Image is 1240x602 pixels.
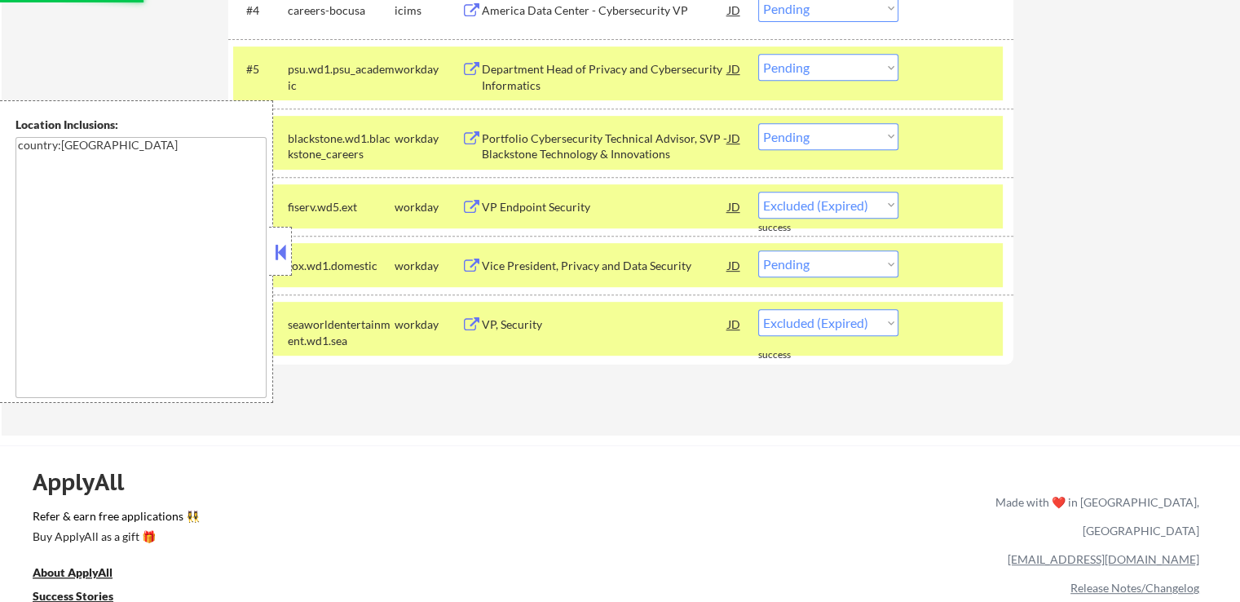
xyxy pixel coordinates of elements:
div: workday [395,316,461,333]
div: icims [395,2,461,19]
div: success [758,221,823,235]
div: careers-bocusa [288,2,395,19]
div: #4 [246,2,275,19]
div: Made with ❤️ in [GEOGRAPHIC_DATA], [GEOGRAPHIC_DATA] [989,488,1199,545]
div: JD [726,192,743,221]
div: JD [726,250,743,280]
a: Release Notes/Changelog [1070,581,1199,595]
div: ApplyAll [33,468,143,496]
div: JD [726,54,743,83]
div: Vice President, Privacy and Data Security [482,258,728,274]
u: About ApplyAll [33,565,113,579]
div: workday [395,131,461,147]
div: Location Inclusions: [15,117,267,133]
div: seaworldentertainment.wd1.sea [288,316,395,348]
div: America Data Center - Cybersecurity VP [482,2,728,19]
a: [EMAIL_ADDRESS][DOMAIN_NAME] [1008,552,1199,566]
div: Portfolio Cybersecurity Technical Advisor, SVP - Blackstone Technology & Innovations [482,131,728,162]
div: workday [395,258,461,274]
div: blackstone.wd1.blackstone_careers [288,131,395,162]
div: VP, Security [482,316,728,333]
div: fiserv.wd5.ext [288,199,395,215]
div: #5 [246,61,275,77]
div: Department Head of Privacy and Cybersecurity Informatics [482,61,728,93]
div: JD [726,123,743,153]
div: VP Endpoint Security [482,199,728,215]
div: workday [395,199,461,215]
a: Refer & earn free applications 👯‍♀️ [33,511,655,528]
a: Buy ApplyAll as a gift 🎁 [33,528,196,548]
div: workday [395,61,461,77]
a: About ApplyAll [33,564,135,584]
div: fox.wd1.domestic [288,258,395,274]
div: psu.wd1.psu_academic [288,61,395,93]
div: JD [726,309,743,339]
div: success [758,348,823,362]
div: Buy ApplyAll as a gift 🎁 [33,531,196,542]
